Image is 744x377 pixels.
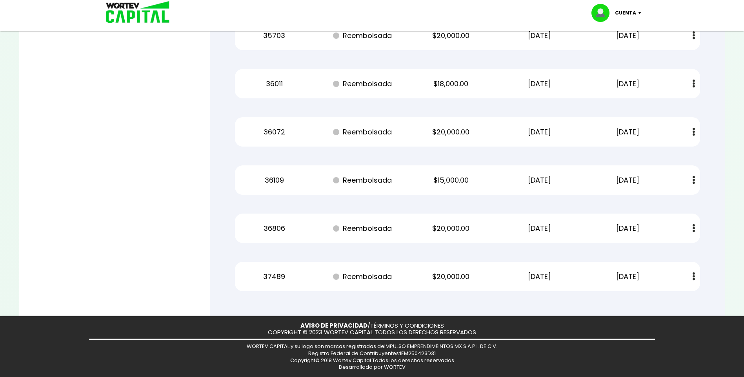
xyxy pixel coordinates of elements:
[300,321,367,330] a: AVISO DE PRIVACIDAD
[308,350,436,357] span: Registro Federal de Contribuyentes: IEM250423D31
[502,30,577,42] p: [DATE]
[326,78,400,90] p: Reembolsada
[247,343,497,350] span: WORTEV CAPITAL y su logo son marcas registradas de IMPULSO EMPRENDIMEINTOS MX S.A.P.I. DE C.V.
[615,7,636,19] p: Cuenta
[502,271,577,283] p: [DATE]
[237,174,311,186] p: 36109
[502,223,577,234] p: [DATE]
[502,78,577,90] p: [DATE]
[636,12,647,14] img: icon-down
[591,4,615,22] img: profile-image
[290,357,454,364] span: Copyright© 2018 Wortev Capital Todos los derechos reservados
[591,223,665,234] p: [DATE]
[414,126,488,138] p: $20,000.00
[326,223,400,234] p: Reembolsada
[370,321,444,330] a: TÉRMINOS Y CONDICIONES
[326,30,400,42] p: Reembolsada
[414,30,488,42] p: $20,000.00
[414,78,488,90] p: $18,000.00
[591,271,665,283] p: [DATE]
[414,174,488,186] p: $15,000.00
[591,126,665,138] p: [DATE]
[591,174,665,186] p: [DATE]
[237,30,311,42] p: 35703
[339,363,406,371] span: Desarrollado por WORTEV
[414,271,488,283] p: $20,000.00
[591,78,665,90] p: [DATE]
[502,126,577,138] p: [DATE]
[591,30,665,42] p: [DATE]
[237,271,311,283] p: 37489
[300,323,444,329] p: /
[326,126,400,138] p: Reembolsada
[326,174,400,186] p: Reembolsada
[237,223,311,234] p: 36806
[502,174,577,186] p: [DATE]
[237,78,311,90] p: 36011
[326,271,400,283] p: Reembolsada
[237,126,311,138] p: 36072
[268,329,476,336] p: COPYRIGHT © 2023 WORTEV CAPITAL TODOS LOS DERECHOS RESERVADOS
[414,223,488,234] p: $20,000.00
